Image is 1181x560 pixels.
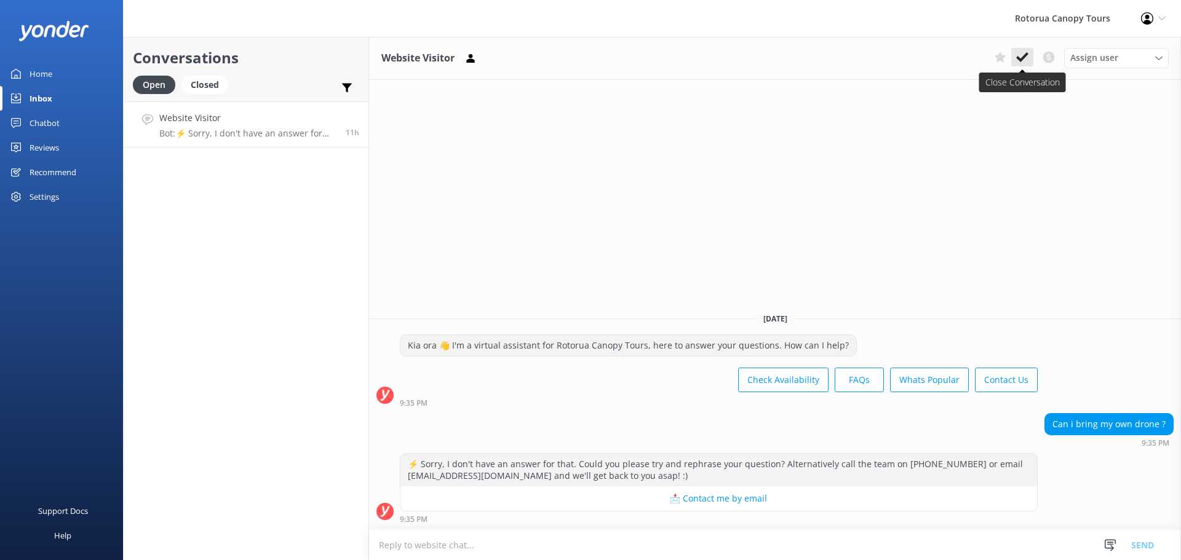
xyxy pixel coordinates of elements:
[1070,51,1118,65] span: Assign user
[346,127,359,138] span: Oct 07 2025 09:35pm (UTC +13:00) Pacific/Auckland
[400,400,427,407] strong: 9:35 PM
[30,184,59,209] div: Settings
[756,314,795,324] span: [DATE]
[400,515,1038,523] div: Oct 07 2025 09:35pm (UTC +13:00) Pacific/Auckland
[400,486,1037,511] button: 📩 Contact me by email
[181,76,228,94] div: Closed
[975,368,1038,392] button: Contact Us
[124,101,368,148] a: Website VisitorBot:⚡ Sorry, I don't have an answer for that. Could you please try and rephrase yo...
[400,516,427,523] strong: 9:35 PM
[133,77,181,91] a: Open
[133,76,175,94] div: Open
[381,50,455,66] h3: Website Visitor
[890,368,969,392] button: Whats Popular
[18,21,89,41] img: yonder-white-logo.png
[54,523,71,548] div: Help
[30,86,52,111] div: Inbox
[835,368,884,392] button: FAQs
[1044,438,1174,447] div: Oct 07 2025 09:35pm (UTC +13:00) Pacific/Auckland
[30,160,76,184] div: Recommend
[133,46,359,69] h2: Conversations
[30,111,60,135] div: Chatbot
[38,499,88,523] div: Support Docs
[1142,440,1169,447] strong: 9:35 PM
[400,454,1037,486] div: ⚡ Sorry, I don't have an answer for that. Could you please try and rephrase your question? Altern...
[1045,414,1173,435] div: Can i bring my own drone ?
[400,335,856,356] div: Kia ora 👋 I'm a virtual assistant for Rotorua Canopy Tours, here to answer your questions. How ca...
[1064,48,1169,68] div: Assign User
[400,398,1038,407] div: Oct 07 2025 09:35pm (UTC +13:00) Pacific/Auckland
[738,368,829,392] button: Check Availability
[159,111,336,125] h4: Website Visitor
[30,135,59,160] div: Reviews
[159,128,336,139] p: Bot: ⚡ Sorry, I don't have an answer for that. Could you please try and rephrase your question? A...
[181,77,234,91] a: Closed
[30,61,52,86] div: Home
